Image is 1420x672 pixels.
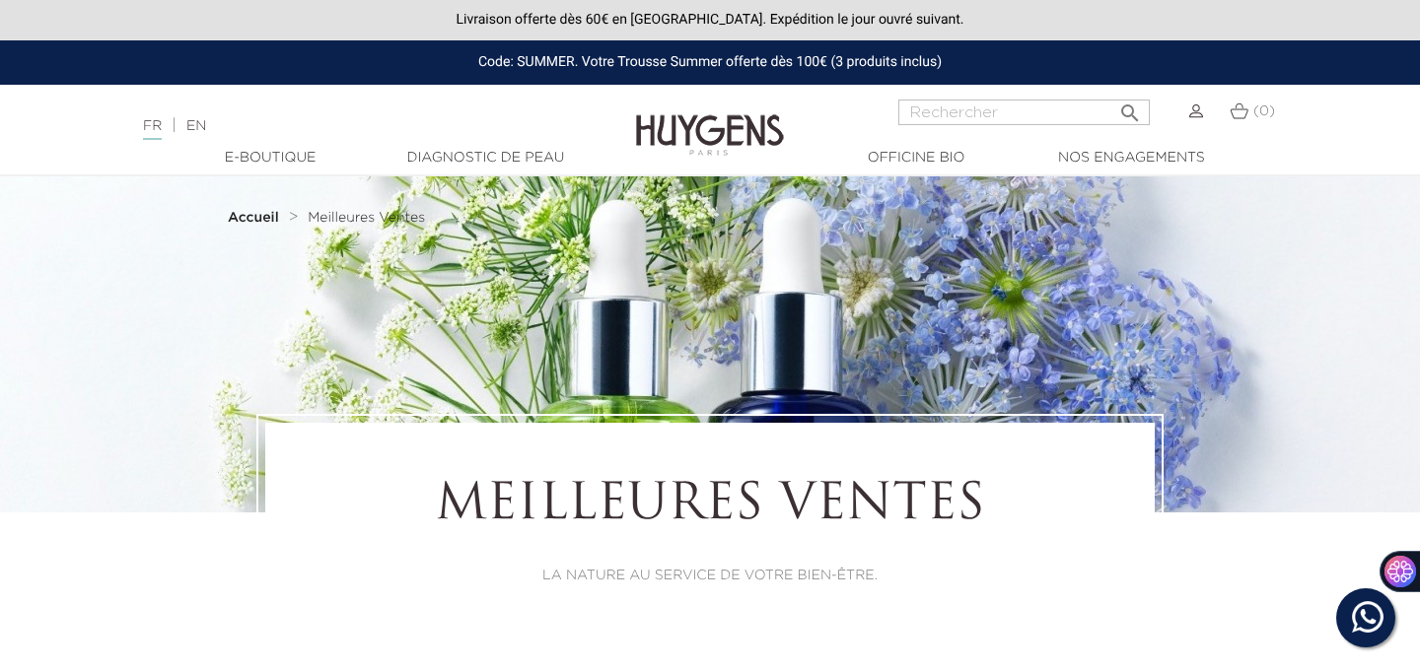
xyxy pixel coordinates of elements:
[1032,148,1230,168] a: Nos engagements
[636,83,784,159] img: Huygens
[898,100,1150,125] input: Rechercher
[387,148,584,168] a: Diagnostic de peau
[133,114,577,138] div: |
[1112,94,1148,120] button: 
[228,211,279,225] strong: Accueil
[319,566,1100,586] p: LA NATURE AU SERVICE DE VOTRE BIEN-ÊTRE.
[308,211,425,225] span: Meilleures Ventes
[817,148,1015,168] a: Officine Bio
[228,210,283,226] a: Accueil
[308,210,425,226] a: Meilleures Ventes
[172,148,369,168] a: E-Boutique
[186,119,206,133] a: EN
[1253,104,1275,118] span: (0)
[143,119,162,140] a: FR
[1118,96,1142,119] i: 
[319,477,1100,536] h1: Meilleures Ventes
